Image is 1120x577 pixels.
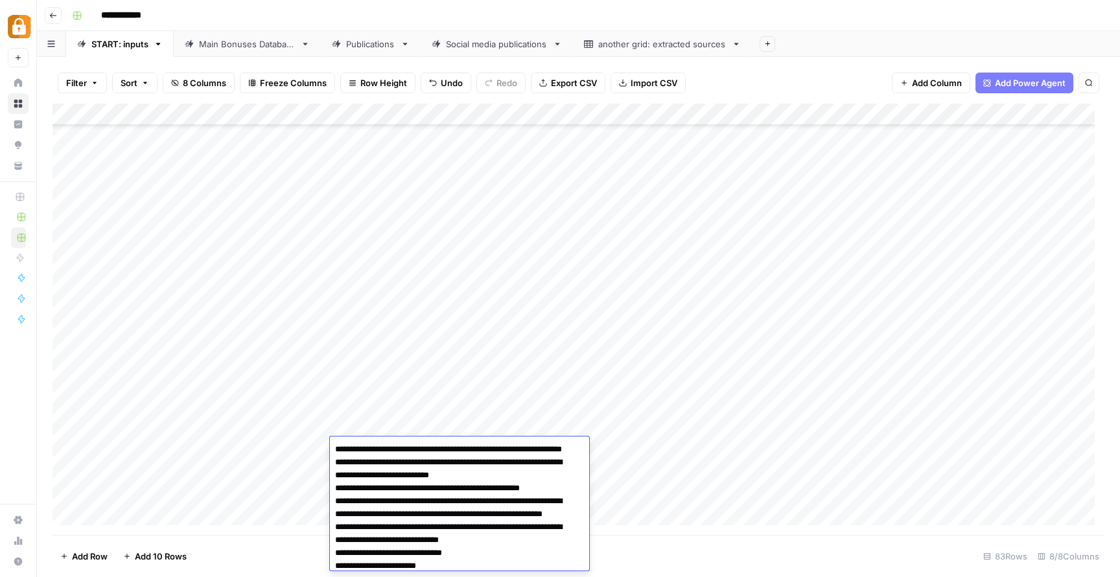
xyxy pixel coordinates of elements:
span: Add 10 Rows [135,550,187,563]
span: Add Column [912,76,962,89]
div: Main Bonuses Database [199,38,296,51]
div: START: inputs [91,38,148,51]
span: 8 Columns [183,76,226,89]
a: Usage [8,530,29,551]
span: Undo [441,76,463,89]
button: Help + Support [8,551,29,572]
button: Add 10 Rows [115,546,194,567]
div: 8/8 Columns [1032,546,1104,567]
button: Redo [476,73,526,93]
button: Filter [58,73,107,93]
button: Import CSV [611,73,686,93]
span: Redo [496,76,517,89]
div: Social media publications [446,38,548,51]
a: Main Bonuses Database [174,31,321,57]
button: 8 Columns [163,73,235,93]
a: Browse [8,93,29,114]
button: Export CSV [531,73,605,93]
span: Import CSV [631,76,677,89]
span: Add Power Agent [995,76,1066,89]
button: Row Height [340,73,415,93]
span: Row Height [360,76,407,89]
div: Publications [346,38,395,51]
a: another grid: extracted sources [573,31,752,57]
a: START: inputs [66,31,174,57]
button: Workspace: Adzz [8,10,29,43]
a: Opportunities [8,135,29,155]
button: Undo [421,73,471,93]
button: Add Row [52,546,115,567]
span: Export CSV [551,76,597,89]
a: Settings [8,510,29,530]
div: another grid: extracted sources [598,38,727,51]
button: Sort [112,73,157,93]
span: Sort [121,76,137,89]
div: 83 Rows [978,546,1032,567]
a: Insights [8,114,29,135]
a: Social media publications [421,31,573,57]
span: Freeze Columns [260,76,327,89]
img: Adzz Logo [8,15,31,38]
a: Home [8,73,29,93]
a: Publications [321,31,421,57]
button: Add Column [892,73,970,93]
a: Your Data [8,155,29,176]
span: Add Row [72,550,108,563]
button: Add Power Agent [975,73,1073,93]
button: Freeze Columns [240,73,335,93]
span: Filter [66,76,87,89]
